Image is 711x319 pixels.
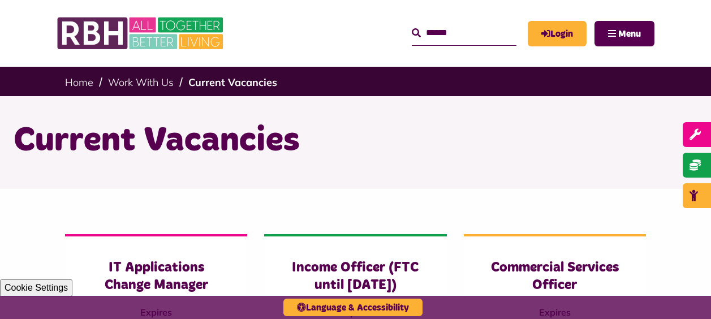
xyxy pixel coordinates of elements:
button: Navigation [594,21,654,46]
img: RBH [57,11,226,55]
span: Menu [618,29,641,38]
a: Current Vacancies [188,76,277,89]
iframe: Netcall Web Assistant for live chat [660,268,711,319]
h3: Income Officer (FTC until [DATE]) [287,259,424,294]
a: MyRBH [528,21,587,46]
a: Home [65,76,93,89]
h3: IT Applications Change Manager [88,259,225,294]
h3: Commercial Services Officer [486,259,623,294]
button: Language & Accessibility [283,299,423,316]
a: Work With Us [108,76,174,89]
h1: Current Vacancies [14,119,698,163]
